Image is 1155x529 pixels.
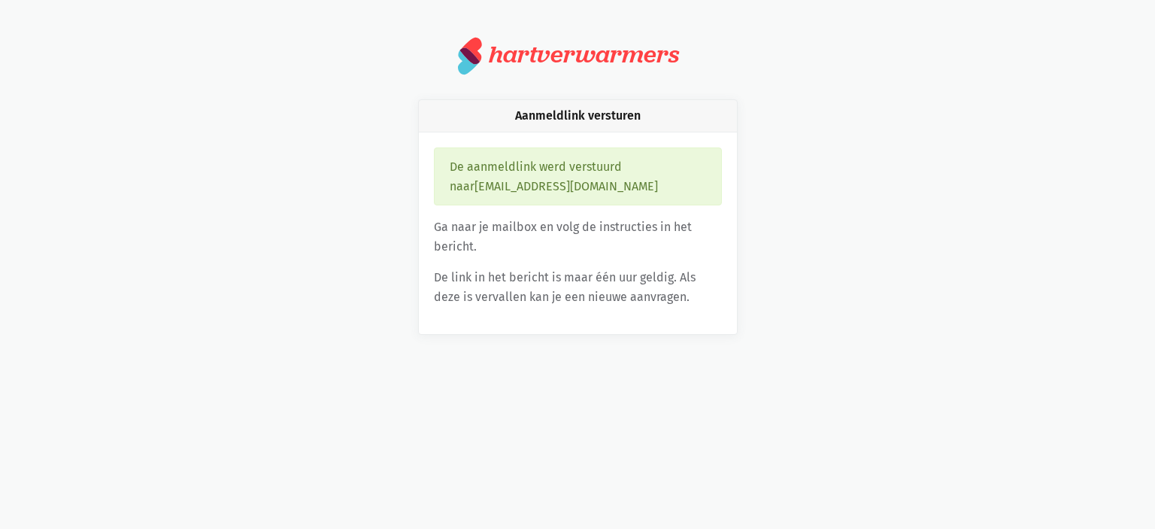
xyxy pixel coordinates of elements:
a: hartverwarmers [458,36,697,75]
p: De link in het bericht is maar één uur geldig. Als deze is vervallen kan je een nieuwe aanvragen. [434,268,722,306]
div: Aanmeldlink versturen [419,100,737,132]
img: logo.svg [458,36,483,75]
div: De aanmeldlink werd verstuurd naar [EMAIL_ADDRESS][DOMAIN_NAME] [434,147,722,205]
div: hartverwarmers [489,41,679,68]
p: Ga naar je mailbox en volg de instructies in het bericht. [434,217,722,256]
